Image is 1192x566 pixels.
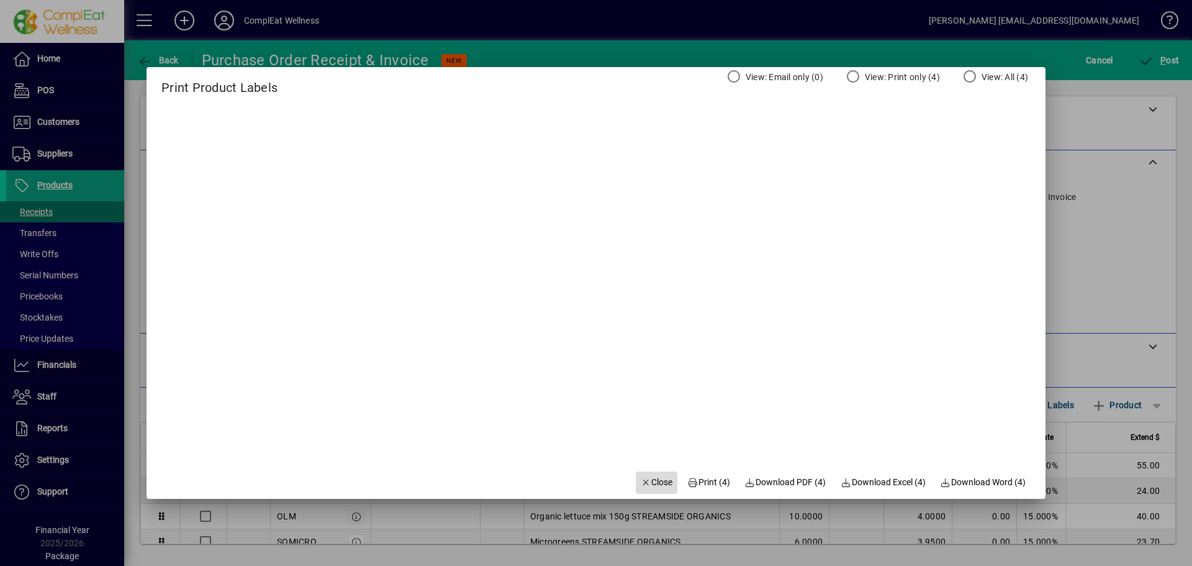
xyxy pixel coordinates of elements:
span: Print (4) [687,476,730,489]
label: View: Email only (0) [743,71,823,83]
label: View: All (4) [979,71,1028,83]
button: Download Excel (4) [836,472,931,494]
span: Download Word (4) [941,476,1026,489]
h2: Print Product Labels [147,67,292,98]
label: View: Print only (4) [862,71,940,83]
span: Download Excel (4) [841,476,926,489]
span: Download PDF (4) [745,476,826,489]
a: Download PDF (4) [740,472,831,494]
button: Download Word (4) [936,472,1031,494]
button: Print (4) [682,472,735,494]
button: Close [636,472,678,494]
span: Close [641,476,673,489]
